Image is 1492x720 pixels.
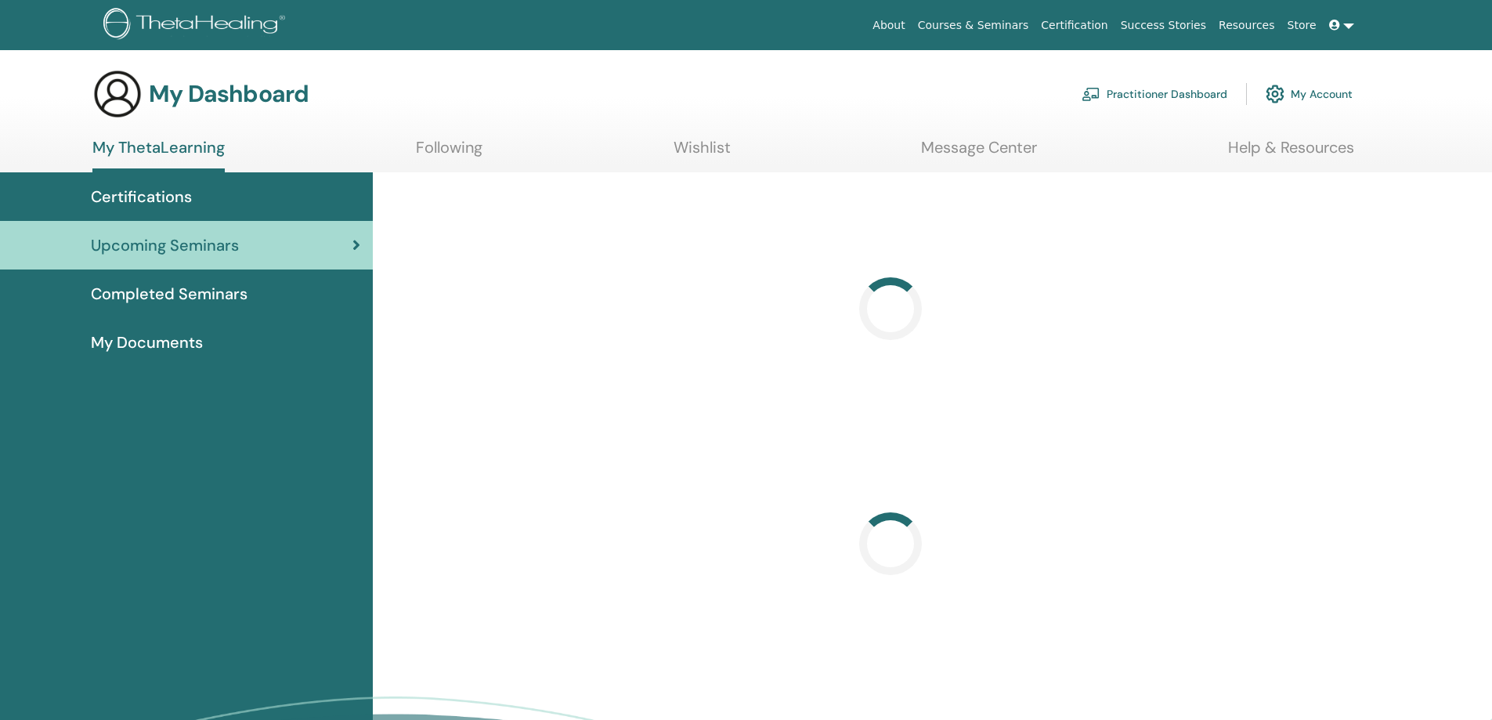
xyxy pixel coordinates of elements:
[91,282,247,306] span: Completed Seminars
[1266,77,1353,111] a: My Account
[1212,11,1281,40] a: Resources
[1035,11,1114,40] a: Certification
[1228,138,1354,168] a: Help & Resources
[91,185,192,208] span: Certifications
[416,138,482,168] a: Following
[149,80,309,108] h3: My Dashboard
[1082,77,1227,111] a: Practitioner Dashboard
[866,11,911,40] a: About
[1114,11,1212,40] a: Success Stories
[91,331,203,354] span: My Documents
[92,138,225,172] a: My ThetaLearning
[921,138,1037,168] a: Message Center
[91,233,239,257] span: Upcoming Seminars
[1082,87,1100,101] img: chalkboard-teacher.svg
[912,11,1035,40] a: Courses & Seminars
[92,69,143,119] img: generic-user-icon.jpg
[103,8,291,43] img: logo.png
[1281,11,1323,40] a: Store
[674,138,731,168] a: Wishlist
[1266,81,1284,107] img: cog.svg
